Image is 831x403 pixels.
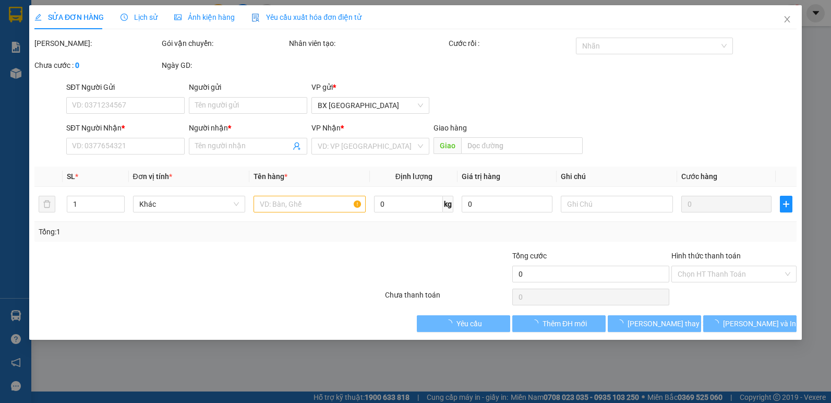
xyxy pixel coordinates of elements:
span: loading [531,319,543,327]
span: loading [712,319,723,327]
input: VD: Bàn, Ghế [254,196,366,212]
span: Nhận: [122,10,147,21]
button: delete [39,196,55,212]
span: close [783,15,791,23]
div: 30.000 [121,67,213,82]
button: [PERSON_NAME] và In [703,315,797,332]
div: Người nhận [189,122,307,134]
span: clock-circle [121,14,128,21]
div: Ngày GD: [162,60,287,71]
button: [PERSON_NAME] thay đổi [608,315,701,332]
div: Tổng: 1 [39,226,321,238]
button: Yêu cầu [417,315,510,332]
span: Thêm ĐH mới [543,318,587,329]
span: Giao [433,137,461,154]
span: Gửi: [9,10,25,21]
div: BX [GEOGRAPHIC_DATA] [9,9,115,34]
img: icon [251,14,260,22]
div: 0338545852 [9,46,115,61]
span: BX Tân Châu [317,98,423,113]
span: plus [780,200,792,208]
div: LAB PHÚC HÂN [122,21,212,34]
div: Người gửi [189,81,307,93]
div: Chưa cước : [34,60,160,71]
span: Yêu cầu [456,318,482,329]
th: Ghi chú [556,167,677,187]
span: [PERSON_NAME] thay đổi [628,318,711,329]
div: Nhân viên tạo: [289,38,446,49]
div: SĐT Người Gửi [66,81,185,93]
div: NK VIỆT MỸ [9,34,115,46]
input: Dọc đường [461,137,582,154]
span: loading [616,319,628,327]
span: SL [67,172,75,181]
span: Cước hàng [681,172,717,181]
span: Tổng cước [512,252,547,260]
span: VP Nhận [311,124,340,132]
span: Lịch sử [121,13,158,21]
span: Tên hàng [254,172,287,181]
span: user-add [292,142,300,150]
span: SỬA ĐƠN HÀNG [34,13,104,21]
span: Khác [139,196,238,212]
div: [PERSON_NAME]: [34,38,160,49]
div: VP gửi [311,81,429,93]
b: 0 [75,61,79,69]
span: CC : [121,70,135,81]
span: picture [174,14,182,21]
span: Đơn vị tính [133,172,172,181]
span: Giá trị hàng [462,172,500,181]
div: Cước rồi : [449,38,574,49]
span: edit [34,14,42,21]
button: plus [780,196,792,212]
input: 0 [681,196,772,212]
div: 0976810459 [122,34,212,49]
input: Ghi Chú [560,196,672,212]
div: Gói vận chuyển: [162,38,287,49]
span: [PERSON_NAME] và In [723,318,796,329]
button: Close [773,5,802,34]
span: loading [445,319,456,327]
div: SĐT Người Nhận [66,122,185,134]
div: Chưa thanh toán [383,289,511,307]
span: Giao hàng [433,124,467,132]
span: Ảnh kiện hàng [174,13,235,21]
span: kg [443,196,453,212]
span: Yêu cầu xuất hóa đơn điện tử [251,13,362,21]
label: Hình thức thanh toán [671,252,741,260]
div: An Sương [122,9,212,21]
button: Thêm ĐH mới [512,315,606,332]
span: Định lượng [395,172,432,181]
